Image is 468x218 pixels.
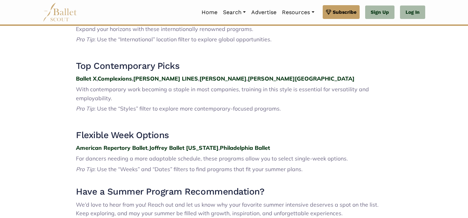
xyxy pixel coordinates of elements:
span: Subscribe [333,8,357,16]
a: Resources [279,5,317,20]
span: Expand your horizons with these internationally renowned programs. [76,25,253,32]
strong: , [218,144,220,151]
span: For dancers needing a more adaptable schedule, these programs allow you to select single-week opt... [76,155,348,162]
span: With contemporary work becoming a staple in most companies, training in this style is essential f... [76,86,369,102]
strong: , [97,75,98,82]
a: Philadelphia Ballet [220,144,270,151]
h3: Top Contemporary Picks [76,60,392,72]
a: Complexions [98,75,132,82]
span: Pro Tip [76,36,94,43]
a: [PERSON_NAME][GEOGRAPHIC_DATA] [248,75,354,82]
a: Sign Up [365,6,394,19]
a: American Repertory Ballet [76,144,147,151]
a: Subscribe [323,5,360,19]
span: We’d love to hear from you! Reach out and let us know why your favorite summer intensive deserves... [76,201,379,217]
a: Search [220,5,248,20]
a: [PERSON_NAME] [199,75,246,82]
h3: Have a Summer Program Recommendation? [76,186,392,198]
a: [PERSON_NAME] LINES [133,75,198,82]
strong: , [246,75,248,82]
img: gem.svg [326,8,331,16]
strong: , [132,75,133,82]
a: Joffrey Ballet [US_STATE] [149,144,218,151]
a: Ballet X [76,75,97,82]
span: : Use the “International” location filter to explore global opportunities. [94,36,272,43]
span: : Use the “Styles” filter to explore more contemporary-focused programs. [94,105,281,112]
span: : Use the “Weeks” and “Dates” filters to find programs that fit your summer plans. [94,166,303,173]
a: Advertise [248,5,279,20]
strong: , [198,75,199,82]
span: Pro Tip [76,105,94,112]
a: Log In [400,6,425,19]
span: Pro Tip [76,166,94,173]
h3: Flexible Week Options [76,129,392,141]
a: Home [199,5,220,20]
strong: , [147,144,149,151]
